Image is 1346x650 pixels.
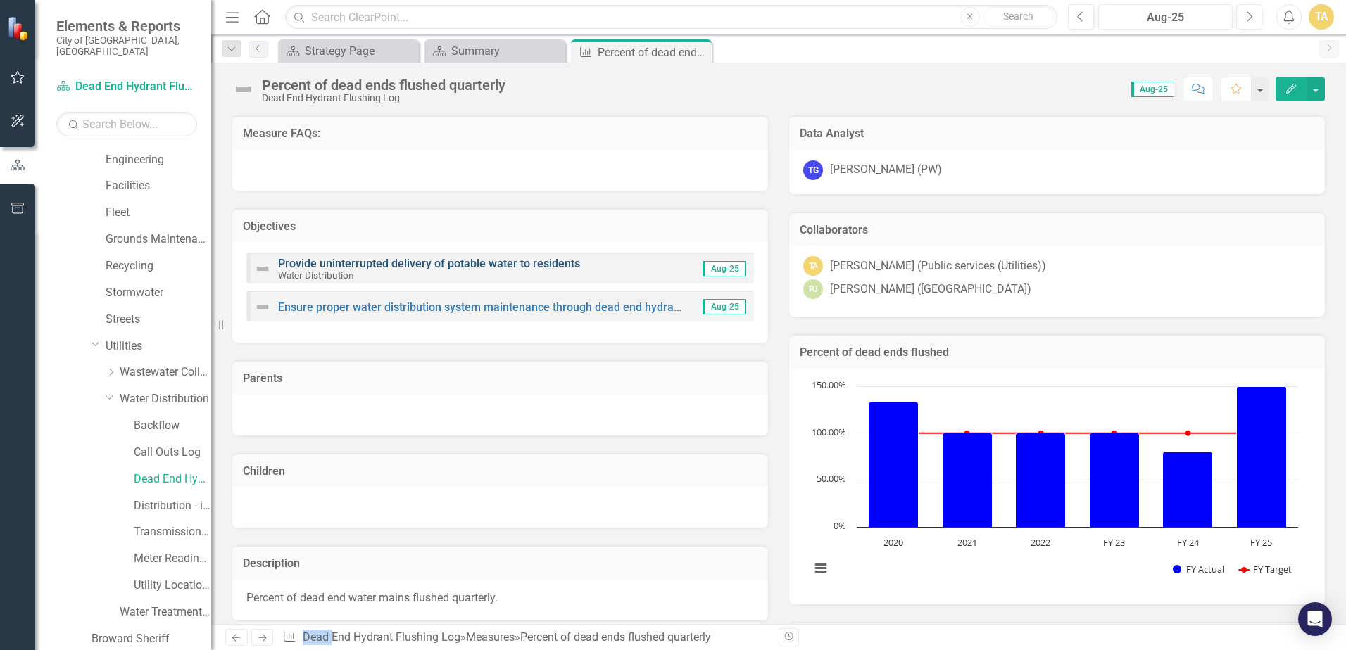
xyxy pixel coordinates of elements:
text: 2020 [883,536,903,549]
div: Dead End Hydrant Flushing Log [262,93,505,103]
a: Call Outs Log [134,445,211,461]
div: [PERSON_NAME] ([GEOGRAPHIC_DATA]) [830,281,1031,298]
a: Provide uninterrupted delivery of potable water to residents [278,257,580,270]
button: Show FY Target [1239,563,1292,575]
img: Not Defined [254,260,271,277]
a: Stormwater [106,285,211,301]
text: FY 25 [1250,536,1272,549]
a: Engineering [106,152,211,168]
span: Aug-25 [703,261,746,276]
a: Streets [106,312,211,328]
path: 2020, 133.33333333. FY Actual. [869,402,919,527]
path: 2022, 100. FY Actual. [1016,433,1066,527]
div: [PERSON_NAME] (PW) [830,162,942,178]
h3: Children [243,465,757,478]
div: Summary [451,42,562,60]
path: FY 23, 100. FY Actual. [1090,433,1140,527]
h3: Objectives [243,220,757,233]
h3: Data Analyst [800,127,1314,140]
div: Percent of dead ends flushed quarterly [598,44,708,61]
path: 2022, 100. FY Target. [1038,430,1044,435]
div: Aug-25 [1103,9,1228,26]
a: Dead End Hydrant Flushing Log [56,79,197,95]
a: Measures [466,630,515,644]
a: Recycling [106,258,211,274]
a: Ensure proper water distribution system maintenance through dead end hydrant flushing program [278,300,773,314]
a: Summary [428,42,562,60]
text: FY 23 [1103,536,1125,549]
a: Utility Location Requests [134,578,211,594]
input: Search Below... [56,112,197,136]
div: Strategy Page [305,42,415,60]
button: Search [983,7,1054,27]
h3: Parents [243,372,757,385]
text: 50.00% [817,472,846,485]
div: Chart. Highcharts interactive chart. [803,379,1311,590]
div: » » [282,630,768,646]
button: View chart menu, Chart [811,559,831,578]
div: Percent of dead ends flushed quarterly [262,77,505,93]
div: TG [803,160,823,180]
small: City of [GEOGRAPHIC_DATA], [GEOGRAPHIC_DATA] [56,34,197,58]
path: 2021, 100. FY Target. [964,430,970,435]
img: Not Defined [254,298,271,315]
div: PJ [803,279,823,299]
img: ClearPoint Strategy [7,15,32,40]
button: TA [1309,4,1334,30]
h3: Description [243,557,757,570]
input: Search ClearPoint... [285,5,1057,30]
path: FY 24, 79.53367876. FY Actual. [1163,452,1213,527]
a: Transmission and Distribution [134,524,211,540]
div: Percent of dead ends flushed quarterly [520,630,711,644]
span: Search [1003,11,1033,22]
h3: Measure FAQs: [243,127,757,140]
text: 100.00% [812,426,846,438]
path: 2021, 100. FY Actual. [943,433,993,527]
a: Facilities [106,178,211,194]
img: Not Defined [232,78,255,101]
a: Utilities [106,338,211,355]
span: Aug-25 [1131,82,1174,97]
a: Wastewater Collection [120,364,211,381]
text: 2021 [957,536,977,549]
a: Distribution - inactive scorecard (combined with transmission in [DATE]) [134,498,211,514]
small: Water Distribution [278,269,354,281]
g: FY Actual, series 1 of 2. Bar series with 6 bars. [869,386,1287,527]
a: Water Treatment Plant [120,604,211,620]
a: Broward Sheriff [92,631,211,647]
text: FY 24 [1177,536,1200,549]
span: Elements & Reports [56,18,197,34]
a: Strategy Page [282,42,415,60]
h3: Collaborators [800,224,1314,236]
p: Percent of dead end water mains flushed quarterly. [246,590,754,606]
a: Water Distribution [120,391,211,407]
a: Fleet [106,205,211,221]
div: TA [803,256,823,276]
a: Grounds Maintenance [106,231,211,248]
svg: Interactive chart [803,379,1305,590]
path: FY 25, 150. FY Actual. [1237,386,1287,527]
a: Dead End Hydrant Flushing Log [303,630,460,644]
a: Meter Reading ([PERSON_NAME]) [134,551,211,567]
text: 2022 [1031,536,1050,549]
a: Backflow [134,418,211,434]
div: [PERSON_NAME] (Public services (Utilities)) [830,258,1046,274]
span: Aug-25 [703,299,746,314]
text: 0% [834,519,846,532]
path: FY 23, 100. FY Target. [1112,430,1117,435]
path: FY 24, 100. FY Target. [1185,430,1191,435]
h3: Percent of dead ends flushed [800,346,1314,359]
a: Dead End Hydrant Flushing Log [134,471,211,487]
button: Show FY Actual [1173,563,1224,575]
div: Open Intercom Messenger [1298,602,1332,636]
text: 150.00% [812,378,846,391]
button: Aug-25 [1098,4,1233,30]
